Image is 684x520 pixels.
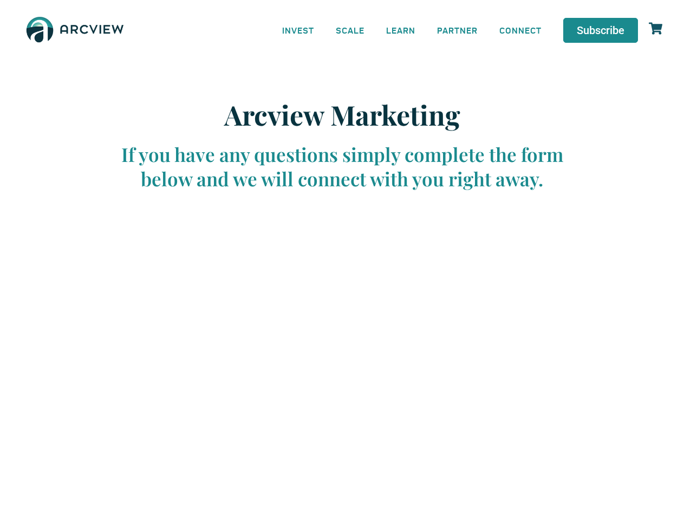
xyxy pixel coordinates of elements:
a: SCALE [325,18,375,42]
a: INVEST [271,18,325,42]
div: If you have any questions simply complete the form below and we will connect with you right away. [109,142,575,191]
img: The Arcview Group [22,11,128,50]
a: LEARN [375,18,426,42]
a: PARTNER [426,18,488,42]
span: Subscribe [577,25,624,36]
h2: Arcview Marketing [109,99,575,131]
a: Subscribe [563,18,638,43]
a: CONNECT [488,18,552,42]
nav: Menu [271,18,552,42]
